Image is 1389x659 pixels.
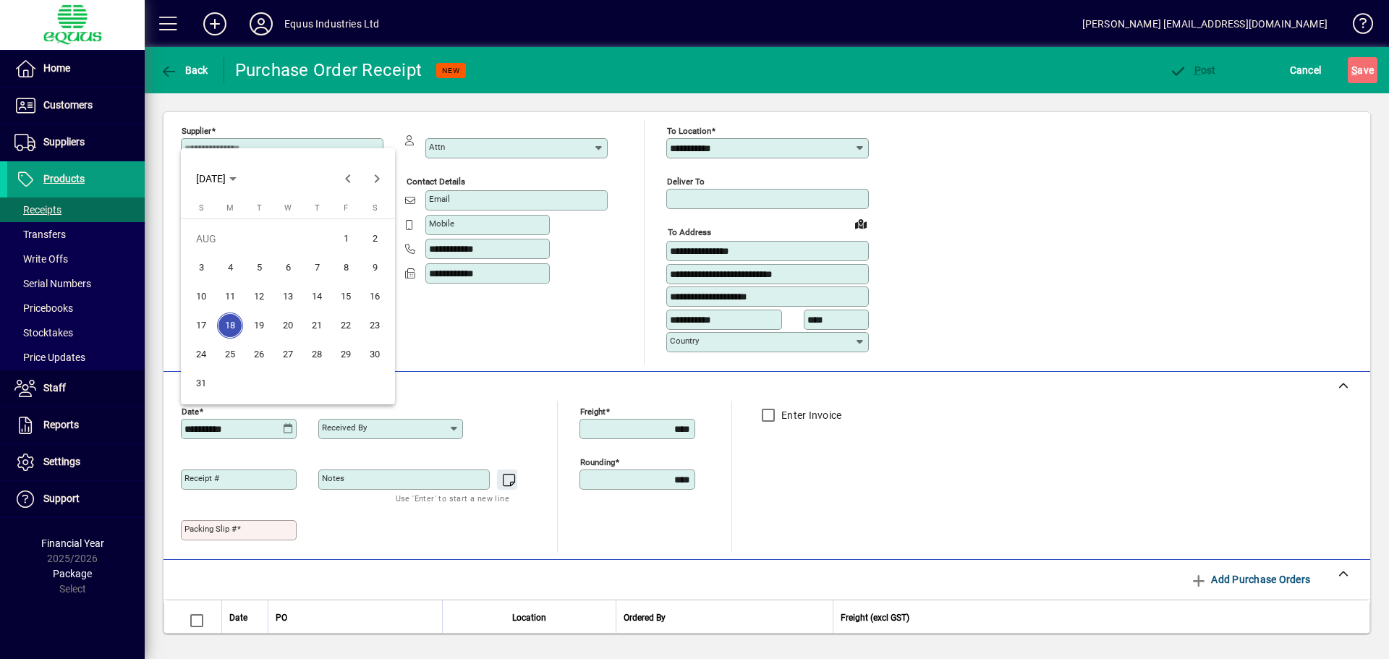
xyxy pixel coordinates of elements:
span: 31 [188,370,214,396]
button: Thu Aug 21 2025 [302,311,331,340]
button: Sat Aug 09 2025 [360,253,389,282]
button: Fri Aug 01 2025 [331,224,360,253]
button: Tue Aug 19 2025 [245,311,273,340]
button: Fri Aug 08 2025 [331,253,360,282]
span: 14 [304,284,330,310]
button: Sun Aug 10 2025 [187,282,216,311]
button: Sun Aug 31 2025 [187,369,216,398]
span: 9 [362,255,388,281]
button: Mon Aug 25 2025 [216,340,245,369]
button: Sat Aug 23 2025 [360,311,389,340]
button: Sat Aug 30 2025 [360,340,389,369]
span: 2 [362,226,388,252]
span: 23 [362,313,388,339]
button: Choose month and year [190,166,242,192]
span: 17 [188,313,214,339]
span: 22 [333,313,359,339]
button: Tue Aug 12 2025 [245,282,273,311]
span: 6 [275,255,301,281]
button: Tue Aug 26 2025 [245,340,273,369]
span: 16 [362,284,388,310]
button: Mon Aug 04 2025 [216,253,245,282]
span: 12 [246,284,272,310]
span: 26 [246,341,272,367]
span: 28 [304,341,330,367]
button: Wed Aug 13 2025 [273,282,302,311]
button: Sat Aug 16 2025 [360,282,389,311]
span: T [315,203,320,213]
button: Thu Aug 28 2025 [302,340,331,369]
span: 11 [217,284,243,310]
span: 5 [246,255,272,281]
button: Fri Aug 22 2025 [331,311,360,340]
span: F [344,203,348,213]
button: Sun Aug 24 2025 [187,340,216,369]
button: Sun Aug 03 2025 [187,253,216,282]
span: 29 [333,341,359,367]
span: 19 [246,313,272,339]
span: 27 [275,341,301,367]
button: Mon Aug 18 2025 [216,311,245,340]
button: Wed Aug 06 2025 [273,253,302,282]
span: 10 [188,284,214,310]
span: 3 [188,255,214,281]
button: Sat Aug 02 2025 [360,224,389,253]
span: 30 [362,341,388,367]
button: Next month [362,164,391,193]
span: 21 [304,313,330,339]
span: 24 [188,341,214,367]
span: 1 [333,226,359,252]
span: 7 [304,255,330,281]
button: Sun Aug 17 2025 [187,311,216,340]
button: Mon Aug 11 2025 [216,282,245,311]
td: AUG [187,224,331,253]
button: Thu Aug 07 2025 [302,253,331,282]
span: 13 [275,284,301,310]
span: 20 [275,313,301,339]
button: Fri Aug 29 2025 [331,340,360,369]
button: Wed Aug 27 2025 [273,340,302,369]
button: Fri Aug 15 2025 [331,282,360,311]
span: 18 [217,313,243,339]
span: S [373,203,378,213]
span: T [257,203,262,213]
button: Tue Aug 05 2025 [245,253,273,282]
button: Thu Aug 14 2025 [302,282,331,311]
span: S [199,203,204,213]
span: [DATE] [196,173,226,184]
button: Wed Aug 20 2025 [273,311,302,340]
span: 25 [217,341,243,367]
span: 15 [333,284,359,310]
span: W [284,203,292,213]
button: Previous month [334,164,362,193]
span: 4 [217,255,243,281]
span: 8 [333,255,359,281]
span: M [226,203,234,213]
